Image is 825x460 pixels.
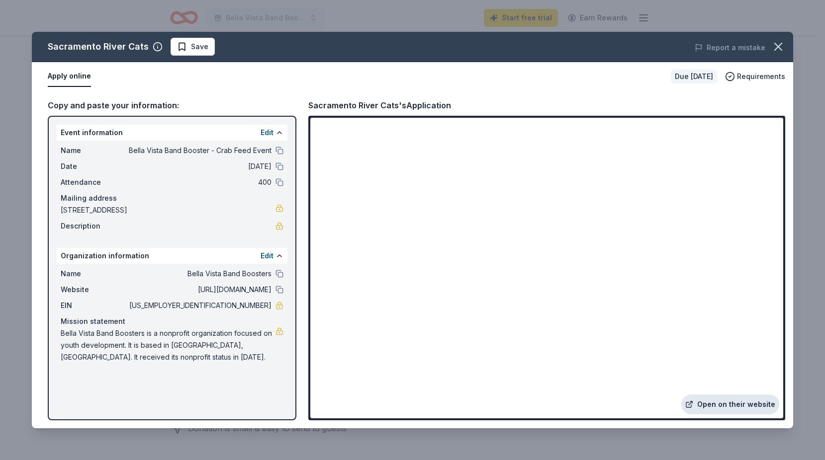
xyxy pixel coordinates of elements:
span: Description [61,220,127,232]
div: Mailing address [61,192,283,204]
a: Open on their website [681,394,779,414]
span: [DATE] [127,160,272,172]
div: Copy and paste your information: [48,99,296,112]
div: Organization information [57,248,287,264]
div: Sacramento River Cats [48,39,149,55]
span: Bella Vista Band Booster - Crab Feed Event [127,145,272,156]
span: [US_EMPLOYER_IDENTIFICATION_NUMBER] [127,300,272,311]
span: Bella Vista Band Boosters [127,268,272,280]
span: Bella Vista Band Boosters is a nonprofit organization focused on youth development. It is based i... [61,327,275,363]
span: [STREET_ADDRESS] [61,204,275,216]
span: Name [61,145,127,156]
button: Requirements [725,71,785,82]
button: Edit [261,250,274,262]
div: Due [DATE] [671,70,717,83]
span: Save [191,41,208,53]
span: Date [61,160,127,172]
div: Event information [57,125,287,141]
span: Name [61,268,127,280]
button: Report a mistake [695,42,765,54]
button: Save [171,38,215,56]
div: Mission statement [61,315,283,327]
span: Website [61,284,127,296]
span: [URL][DOMAIN_NAME] [127,284,272,296]
div: Sacramento River Cats's Application [308,99,451,112]
span: 400 [127,176,272,188]
span: Attendance [61,176,127,188]
button: Apply online [48,66,91,87]
button: Edit [261,127,274,139]
span: Requirements [737,71,785,82]
span: EIN [61,300,127,311]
